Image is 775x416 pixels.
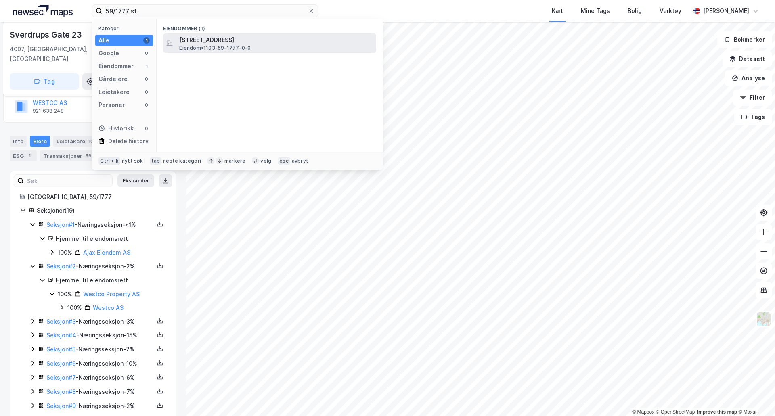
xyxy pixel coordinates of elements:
[143,50,150,56] div: 0
[734,109,772,125] button: Tags
[157,19,383,33] div: Eiendommer (1)
[163,158,201,164] div: neste kategori
[46,263,76,270] a: Seksjon#2
[735,377,775,416] iframe: Chat Widget
[260,158,271,164] div: velg
[98,36,109,45] div: Alle
[143,102,150,108] div: 0
[87,137,95,145] div: 10
[703,6,749,16] div: [PERSON_NAME]
[10,136,27,147] div: Info
[756,311,771,327] img: Z
[33,108,64,114] div: 921 638 248
[46,387,154,397] div: - Næringsseksjon - 7%
[98,74,128,84] div: Gårdeiere
[735,377,775,416] div: Kontrollprogram for chat
[58,289,72,299] div: 100%
[46,318,76,325] a: Seksjon#3
[58,248,72,257] div: 100%
[10,28,84,41] div: Sverdrups Gate 23
[24,175,112,187] input: Søk
[46,221,75,228] a: Seksjon#1
[723,51,772,67] button: Datasett
[278,157,290,165] div: esc
[143,89,150,95] div: 0
[717,31,772,48] button: Bokmerker
[13,5,73,17] img: logo.a4113a55bc3d86da70a041830d287a7e.svg
[10,73,79,90] button: Tag
[27,192,166,202] div: [GEOGRAPHIC_DATA], 59/1777
[10,150,37,161] div: ESG
[46,360,76,367] a: Seksjon#6
[46,373,154,383] div: - Næringsseksjon - 6%
[224,158,245,164] div: markere
[143,125,150,132] div: 0
[98,48,119,58] div: Google
[46,332,76,339] a: Seksjon#4
[150,157,162,165] div: tab
[179,35,373,45] span: [STREET_ADDRESS]
[46,402,76,409] a: Seksjon#9
[40,150,96,161] div: Transaksjoner
[725,70,772,86] button: Analyse
[46,345,154,354] div: - Næringsseksjon - 7%
[552,6,563,16] div: Kart
[46,359,154,368] div: - Næringsseksjon - 10%
[581,6,610,16] div: Mine Tags
[37,206,166,215] div: Seksjoner ( 19 )
[56,276,166,285] div: Hjemmel til eiendomsrett
[179,45,251,51] span: Eiendom • 1103-59-1777-0-0
[292,158,308,164] div: avbryt
[656,409,695,415] a: OpenStreetMap
[632,409,654,415] a: Mapbox
[46,388,76,395] a: Seksjon#8
[117,174,154,187] button: Ekspander
[83,249,130,256] a: Ajax Eiendom AS
[84,152,93,160] div: 59
[122,158,143,164] div: nytt søk
[108,136,149,146] div: Delete history
[143,63,150,69] div: 1
[46,220,154,230] div: - Næringsseksjon - <1%
[98,61,134,71] div: Eiendommer
[56,234,166,244] div: Hjemmel til eiendomsrett
[10,44,112,64] div: 4007, [GEOGRAPHIC_DATA], [GEOGRAPHIC_DATA]
[53,136,98,147] div: Leietakere
[98,100,125,110] div: Personer
[46,330,154,340] div: - Næringsseksjon - 15%
[628,6,642,16] div: Bolig
[46,346,75,353] a: Seksjon#5
[98,157,120,165] div: Ctrl + k
[93,304,124,311] a: Westco AS
[98,123,134,133] div: Historikk
[46,317,154,326] div: - Næringsseksjon - 3%
[30,136,50,147] div: Eiere
[83,291,140,297] a: Westco Property AS
[25,152,34,160] div: 1
[67,303,82,313] div: 100%
[46,374,76,381] a: Seksjon#7
[98,87,130,97] div: Leietakere
[98,25,153,31] div: Kategori
[733,90,772,106] button: Filter
[660,6,681,16] div: Verktøy
[697,409,737,415] a: Improve this map
[143,37,150,44] div: 1
[46,261,154,271] div: - Næringsseksjon - 2%
[46,401,154,411] div: - Næringsseksjon - 2%
[143,76,150,82] div: 0
[102,5,308,17] input: Søk på adresse, matrikkel, gårdeiere, leietakere eller personer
